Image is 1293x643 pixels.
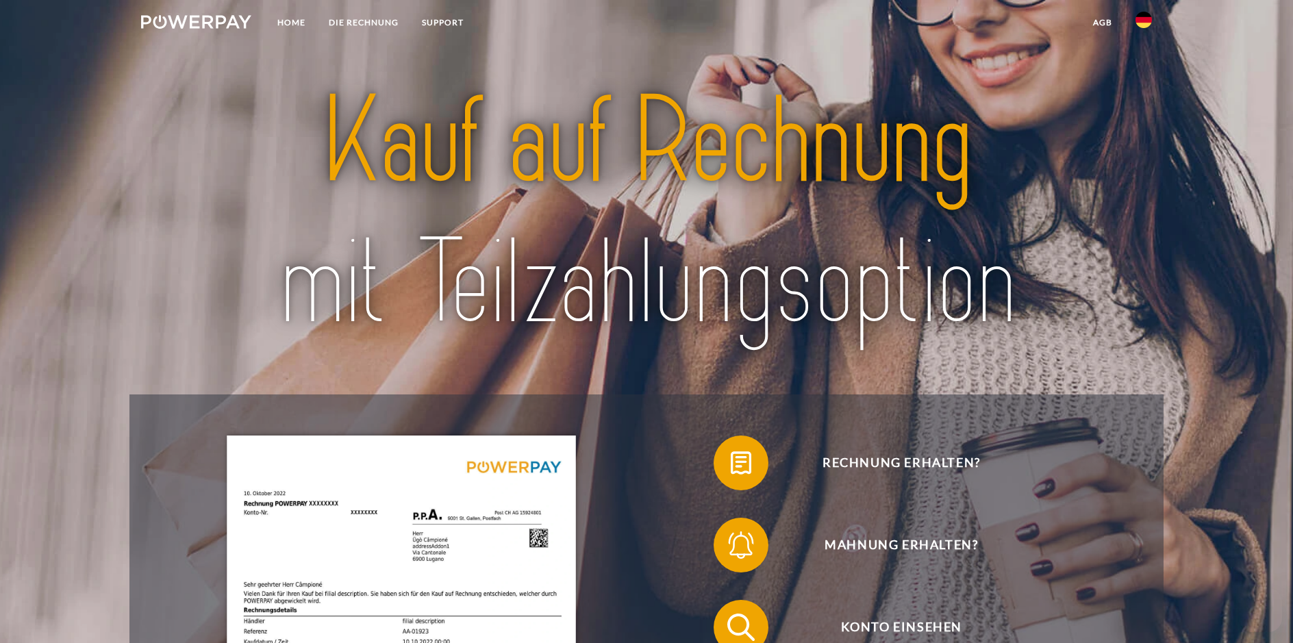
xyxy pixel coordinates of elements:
iframe: Schaltfläche zum Öffnen des Messaging-Fensters [1238,588,1282,632]
span: Rechnung erhalten? [733,436,1069,490]
img: de [1135,12,1152,28]
span: Mahnung erhalten? [733,518,1069,572]
img: qb_bill.svg [724,446,758,480]
a: DIE RECHNUNG [317,10,410,35]
img: title-powerpay_de.svg [191,64,1103,362]
a: Home [266,10,317,35]
a: SUPPORT [410,10,475,35]
button: Rechnung erhalten? [714,436,1070,490]
img: logo-powerpay-white.svg [141,15,251,29]
button: Mahnung erhalten? [714,518,1070,572]
a: agb [1081,10,1124,35]
img: qb_bell.svg [724,528,758,562]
